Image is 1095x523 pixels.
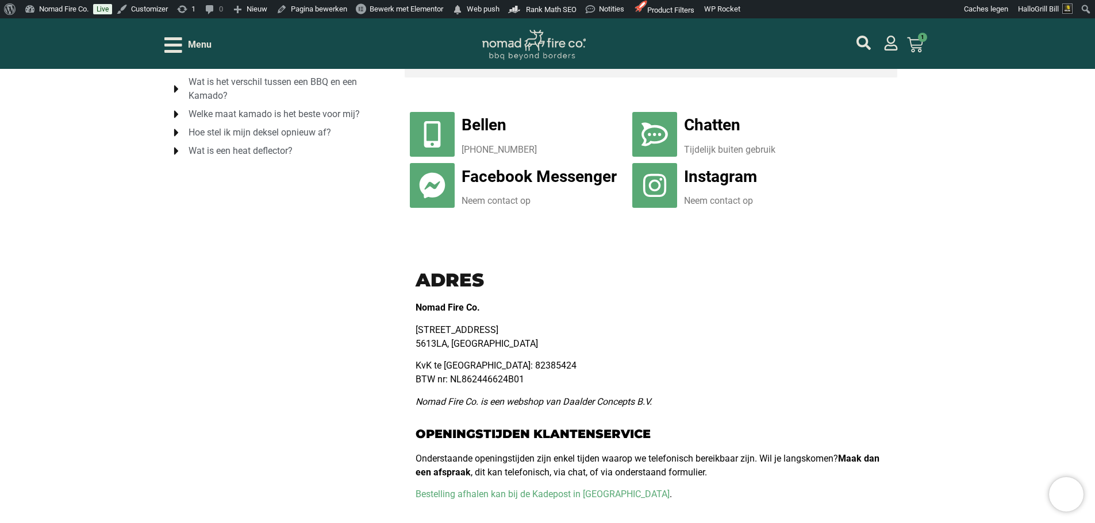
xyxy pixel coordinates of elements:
[684,194,850,208] p: Neem contact op
[186,107,360,121] span: Welke maat kamado is het beste voor mij?
[416,302,480,313] strong: Nomad Fire Co.
[416,489,670,499] a: Bestelling afhalen kan bij de Kadepost in [GEOGRAPHIC_DATA]
[1062,3,1073,14] img: Avatar of Grill Bill
[918,33,927,42] span: 1
[164,35,212,55] div: Open/Close Menu
[410,163,455,208] a: Facebook Messenger
[462,115,506,134] a: Bellen
[170,144,381,158] a: Wat is een heat deflector?
[416,271,886,289] h3: Adres
[462,167,617,186] a: Facebook Messenger
[186,75,381,103] span: Wat is het verschil tussen een BBQ en een Kamado?
[452,2,463,18] span: 
[170,75,381,103] a: Wat is het verschil tussen een BBQ en een Kamado?
[416,453,879,478] strong: Maak dan een afspraak
[462,143,627,157] p: [PHONE_NUMBER]
[684,167,757,186] a: Instagram
[416,323,886,351] p: [STREET_ADDRESS] 5613LA, [GEOGRAPHIC_DATA]
[684,115,740,134] a: Chatten
[93,4,112,14] a: Live
[170,126,381,140] a: Hoe stel ik mijn deksel opnieuw af?
[170,107,381,121] a: Welke maat kamado is het beste voor mij?
[416,396,652,407] em: Nomad Fire Co. is een webshop van Daalder Concepts B.V.
[370,5,443,13] span: Bewerk met Elementor
[893,30,937,60] a: 1
[632,163,677,208] a: Instagram
[186,126,331,140] span: Hoe stel ik mijn deksel opnieuw af?
[1049,477,1084,512] iframe: Brevo live chat
[186,144,293,158] span: Wat is een heat deflector?
[416,359,886,386] p: KvK te [GEOGRAPHIC_DATA]: 82385424 BTW nr: NL862446624B01
[410,112,455,157] a: Bellen
[1035,5,1059,13] span: Grill Bill
[856,36,871,50] a: mijn account
[883,36,898,51] a: mijn account
[482,30,586,60] img: Nomad Logo
[462,194,627,208] p: Neem contact op
[416,452,886,479] p: Onderstaande openingstijden zijn enkel tijden waarop we telefonisch bereikbaar zijn. Wil je langs...
[416,428,886,440] h3: Openingstijden klantenservice
[416,487,886,501] p: .
[188,38,212,52] span: Menu
[684,143,850,157] p: Tijdelijk buiten gebruik
[526,5,577,14] span: Rank Math SEO
[632,112,677,157] a: Chatten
